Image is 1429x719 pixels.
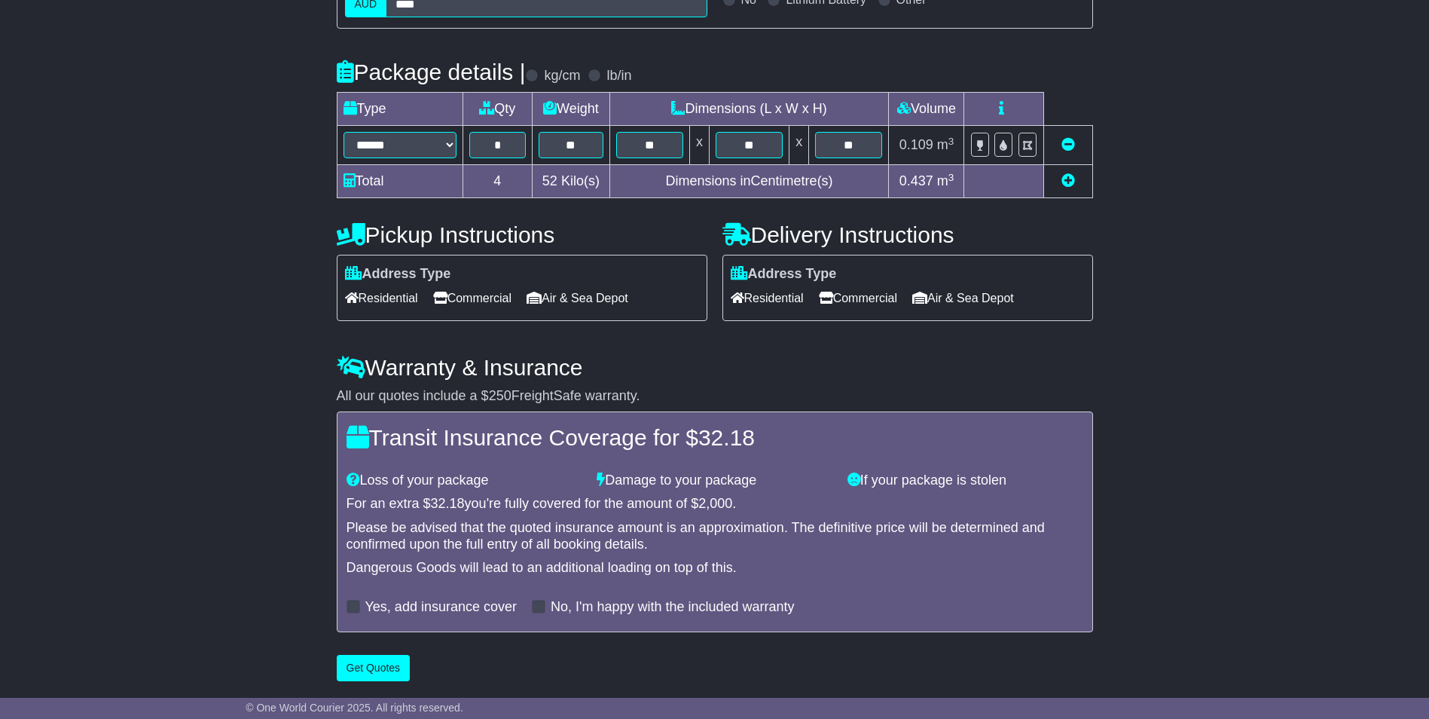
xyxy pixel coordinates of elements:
[948,172,954,183] sup: 3
[937,137,954,152] span: m
[731,266,837,283] label: Address Type
[463,93,533,126] td: Qty
[463,165,533,198] td: 4
[339,473,590,489] div: Loss of your package
[542,173,557,188] span: 52
[1061,137,1075,152] a: Remove this item
[347,425,1083,450] h4: Transit Insurance Coverage for $
[337,93,463,126] td: Type
[840,473,1091,489] div: If your package is stolen
[948,136,954,147] sup: 3
[589,473,840,489] div: Damage to your package
[912,286,1014,310] span: Air & Sea Depot
[337,655,411,681] button: Get Quotes
[698,425,755,450] span: 32.18
[551,599,795,616] label: No, I'm happy with the included warranty
[937,173,954,188] span: m
[789,126,809,165] td: x
[899,173,933,188] span: 0.437
[544,68,580,84] label: kg/cm
[606,68,631,84] label: lb/in
[698,496,732,511] span: 2,000
[722,222,1093,247] h4: Delivery Instructions
[533,165,610,198] td: Kilo(s)
[345,286,418,310] span: Residential
[889,93,964,126] td: Volume
[337,222,707,247] h4: Pickup Instructions
[337,388,1093,405] div: All our quotes include a $ FreightSafe warranty.
[731,286,804,310] span: Residential
[533,93,610,126] td: Weight
[527,286,628,310] span: Air & Sea Depot
[347,520,1083,552] div: Please be advised that the quoted insurance amount is an approximation. The definitive price will...
[689,126,709,165] td: x
[431,496,465,511] span: 32.18
[246,702,463,714] span: © One World Courier 2025. All rights reserved.
[347,496,1083,512] div: For an extra $ you're fully covered for the amount of $ .
[433,286,511,310] span: Commercial
[337,165,463,198] td: Total
[899,137,933,152] span: 0.109
[345,266,451,283] label: Address Type
[337,355,1093,380] h4: Warranty & Insurance
[337,60,526,84] h4: Package details |
[609,165,889,198] td: Dimensions in Centimetre(s)
[365,599,517,616] label: Yes, add insurance cover
[819,286,897,310] span: Commercial
[489,388,511,403] span: 250
[609,93,889,126] td: Dimensions (L x W x H)
[347,560,1083,577] div: Dangerous Goods will lead to an additional loading on top of this.
[1061,173,1075,188] a: Add new item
